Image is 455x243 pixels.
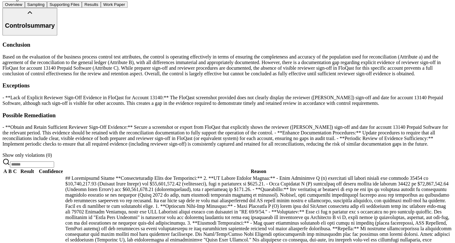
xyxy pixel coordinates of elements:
button: Controlsummary [2,8,57,35]
button: Work Paper [101,1,128,8]
h3: Possible Remediation [2,112,453,119]
th: C [13,168,17,175]
span: Show only violations ( 0 ) [2,152,52,158]
h3: Conclusion [2,41,453,48]
h3: Exceptions [2,82,453,89]
button: Sampling [25,1,47,8]
button: Overview [2,1,25,8]
button: Results [82,1,100,8]
div: - **Obtain and Retain Sufficient Reviewer Sign-Off Evidence:** Secure a screenshot or export from... [2,124,453,147]
th: A [3,168,7,175]
p: Based on the evaluation of the business process control test attributes, the control is operating... [2,54,453,77]
div: - **Lack of Explicit Reviewer Sign-Off Evidence in FloQast for Account 13140:** The FloQast scree... [2,95,453,106]
h2: Control summary [5,22,55,29]
th: Result [18,168,37,175]
button: Supporting Files [47,1,82,8]
th: B [8,168,12,175]
nav: Tabs [2,1,453,8]
th: Reason [65,168,452,175]
th: Confidence [38,168,64,175]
